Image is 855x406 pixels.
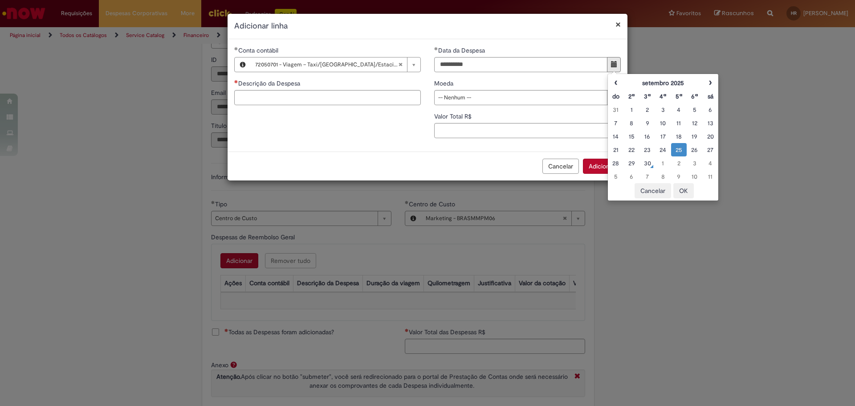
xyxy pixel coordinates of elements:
div: 21 September 2025 Sunday [610,145,621,154]
div: 04 October 2025 Saturday [705,159,716,168]
th: Terça-feira [639,90,655,103]
div: 11 October 2025 Saturday [705,172,716,181]
span: Necessários - Conta contábil [238,46,280,54]
span: Valor Total R$ [434,112,473,120]
a: 72050701 - Viagem – Taxi/[GEOGRAPHIC_DATA]/Estacionamento/[GEOGRAPHIC_DATA]Limpar campo Conta con... [251,57,420,72]
th: Mês anterior [608,76,623,90]
span: Moeda [434,79,455,87]
div: 15 September 2025 Monday [626,132,637,141]
span: Data da Despesa [438,46,487,54]
div: 01 September 2025 Monday [626,105,637,114]
div: 18 September 2025 Thursday [673,132,684,141]
div: 22 September 2025 Monday [626,145,637,154]
th: Quinta-feira [671,90,687,103]
button: Fechar modal [615,20,621,29]
div: 07 October 2025 Tuesday [642,172,653,181]
button: Mostrar calendário para Data da Despesa [607,57,621,72]
div: 02 October 2025 Thursday [673,159,684,168]
div: 28 September 2025 Sunday [610,159,621,168]
div: 05 September 2025 Friday [689,105,700,114]
span: 72050701 - Viagem – Taxi/[GEOGRAPHIC_DATA]/Estacionamento/[GEOGRAPHIC_DATA] [255,57,398,72]
div: 02 September 2025 Tuesday [642,105,653,114]
div: 16 September 2025 Tuesday [642,132,653,141]
abbr: Limpar campo Conta contábil [394,57,407,72]
button: Cancelar [542,159,579,174]
div: 12 September 2025 Friday [689,119,700,127]
div: 17 September 2025 Wednesday [657,132,668,141]
div: 01 October 2025 Wednesday [657,159,668,168]
div: 29 September 2025 Monday [626,159,637,168]
th: setembro 2025. Alternar mês [623,76,702,90]
div: 30 September 2025 Tuesday [642,159,653,168]
div: 06 October 2025 Monday [626,172,637,181]
div: 26 September 2025 Friday [689,145,700,154]
div: 14 September 2025 Sunday [610,132,621,141]
div: 13 September 2025 Saturday [705,119,716,127]
div: 20 September 2025 Saturday [705,132,716,141]
div: 03 October 2025 Friday [689,159,700,168]
span: Obrigatório Preenchido [434,47,438,50]
div: 19 September 2025 Friday [689,132,700,141]
div: 09 October 2025 Thursday [673,172,684,181]
button: Cancelar [635,183,671,198]
th: Quarta-feira [655,90,671,103]
div: 23 September 2025 Tuesday [642,145,653,154]
span: Necessários [234,80,238,83]
div: Escolher data [607,74,719,201]
div: 09 September 2025 Tuesday [642,119,653,127]
button: Adicionar [583,159,621,174]
div: 11 September 2025 Thursday [673,119,684,127]
div: 05 October 2025 Sunday [610,172,621,181]
span: Descrição da Despesa [238,79,302,87]
th: Próximo mês [703,76,718,90]
div: 24 September 2025 Wednesday [657,145,668,154]
div: 04 September 2025 Thursday [673,105,684,114]
th: Segunda-feira [623,90,639,103]
button: Conta contábil, Visualizar este registro 72050701 - Viagem – Taxi/Pedágio/Estacionamento/Zona Azul [235,57,251,72]
div: 27 September 2025 Saturday [705,145,716,154]
div: 08 October 2025 Wednesday [657,172,668,181]
div: 03 September 2025 Wednesday [657,105,668,114]
input: Data da Despesa 25 September 2025 Thursday [434,57,607,72]
input: Valor Total R$ [434,123,621,138]
div: 10 October 2025 Friday [689,172,700,181]
th: Domingo [608,90,623,103]
th: Sexta-feira [687,90,702,103]
div: 08 September 2025 Monday [626,119,637,127]
div: 25 September 2025 Thursday foi selecionado [673,145,684,154]
h2: Adicionar linha [234,21,621,32]
span: -- Nenhum -- [438,90,603,105]
div: 10 September 2025 Wednesday [657,119,668,127]
div: 31 August 2025 Sunday [610,105,621,114]
div: 06 September 2025 Saturday [705,105,716,114]
button: OK [673,183,694,198]
input: Descrição da Despesa [234,90,421,105]
th: Sábado [703,90,718,103]
span: Obrigatório Preenchido [234,47,238,50]
div: 07 September 2025 Sunday [610,119,621,127]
